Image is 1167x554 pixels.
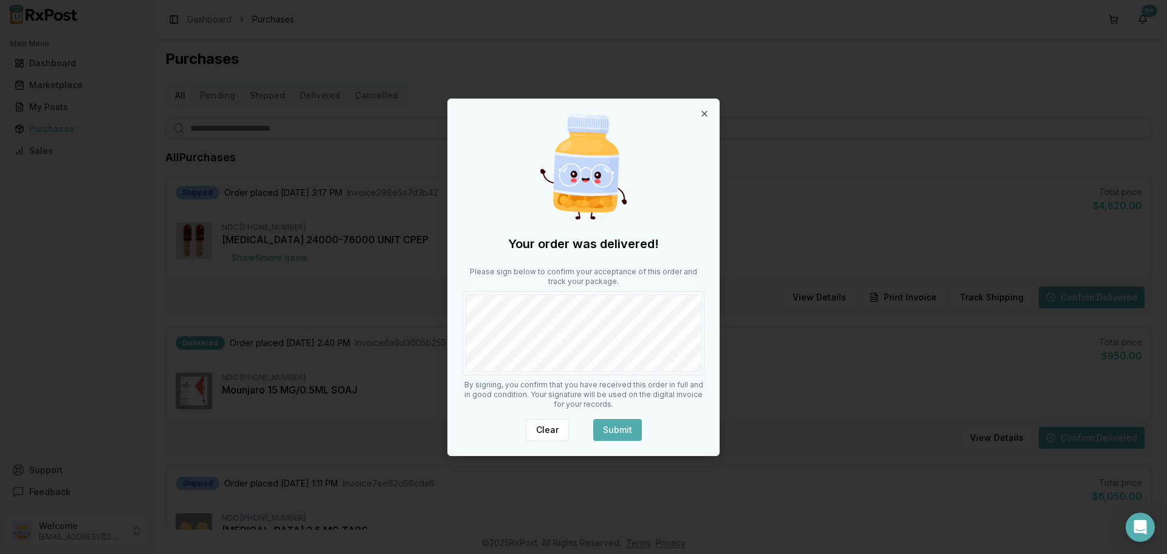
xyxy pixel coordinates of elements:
button: Clear [526,419,569,441]
button: Submit [593,419,642,441]
p: Please sign below to confirm your acceptance of this order and track your package. [463,267,704,286]
p: By signing, you confirm that you have received this order in full and in good condition. Your sig... [463,380,704,409]
h2: Your order was delivered! [463,235,704,252]
img: Happy Pill Bottle [525,109,642,226]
